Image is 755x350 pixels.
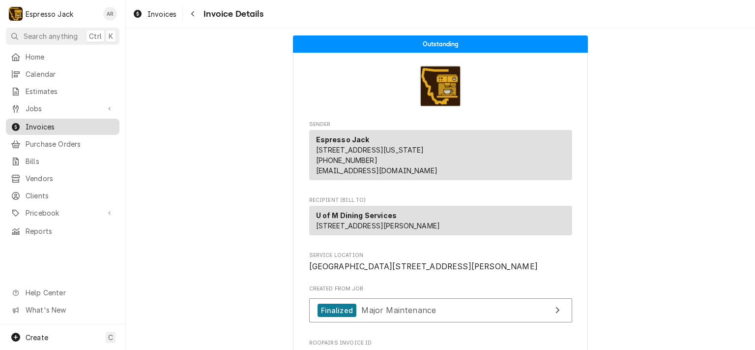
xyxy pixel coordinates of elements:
span: What's New [26,305,114,315]
span: Estimates [26,86,115,96]
span: Vendors [26,173,115,184]
a: Invoices [129,6,180,22]
a: Home [6,49,119,65]
span: Create [26,333,48,342]
strong: Espresso Jack [316,135,370,144]
a: View Job [309,298,572,322]
a: Bills [6,153,119,169]
a: Reports [6,223,119,239]
span: Jobs [26,103,100,114]
span: Ctrl [89,31,102,41]
span: C [108,332,113,343]
a: Calendar [6,66,119,82]
a: [PHONE_NUMBER] [316,156,377,164]
div: Service Location [309,252,572,273]
div: Sender [309,130,572,180]
span: Outstanding [423,41,459,47]
span: Invoices [147,9,176,19]
span: Roopairs Invoice ID [309,339,572,347]
div: Sender [309,130,572,184]
span: [GEOGRAPHIC_DATA][STREET_ADDRESS][PERSON_NAME] [309,262,538,271]
span: Invoice Details [201,7,263,21]
span: Reports [26,226,115,236]
span: Service Location [309,252,572,259]
span: Pricebook [26,208,100,218]
span: Recipient (Bill To) [309,196,572,204]
span: K [109,31,113,41]
span: Search anything [24,31,78,41]
div: AR [103,7,117,21]
img: Logo [420,65,461,107]
div: Espresso Jack's Avatar [9,7,23,21]
div: Status [293,35,588,53]
a: Go to What's New [6,302,119,318]
div: Allan Ross's Avatar [103,7,117,21]
span: Created From Job [309,285,572,293]
span: Purchase Orders [26,139,115,149]
span: Invoices [26,122,115,132]
div: Created From Job [309,285,572,327]
a: Clients [6,188,119,204]
span: [STREET_ADDRESS][PERSON_NAME] [316,222,440,230]
div: Finalized [318,304,356,317]
a: [EMAIL_ADDRESS][DOMAIN_NAME] [316,166,437,175]
span: [STREET_ADDRESS][US_STATE] [316,146,424,154]
div: Recipient (Bill To) [309,206,572,235]
button: Search anythingCtrlK [6,28,119,45]
button: Navigate back [185,6,201,22]
span: Bills [26,156,115,166]
span: Home [26,52,115,62]
div: Recipient (Bill To) [309,206,572,239]
div: E [9,7,23,21]
strong: U of M Dining Services [316,211,397,220]
div: Invoice Sender [309,121,572,185]
a: Purchase Orders [6,136,119,152]
span: Service Location [309,261,572,273]
a: Vendors [6,170,119,187]
a: Go to Help Center [6,285,119,301]
span: Calendar [26,69,115,79]
a: Estimates [6,83,119,99]
span: Major Maintenance [361,305,436,315]
div: Espresso Jack [26,9,73,19]
span: Clients [26,191,115,201]
span: Sender [309,121,572,128]
span: Help Center [26,287,114,298]
a: Go to Pricebook [6,205,119,221]
a: Go to Jobs [6,100,119,117]
a: Invoices [6,119,119,135]
div: Invoice Recipient [309,196,572,240]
